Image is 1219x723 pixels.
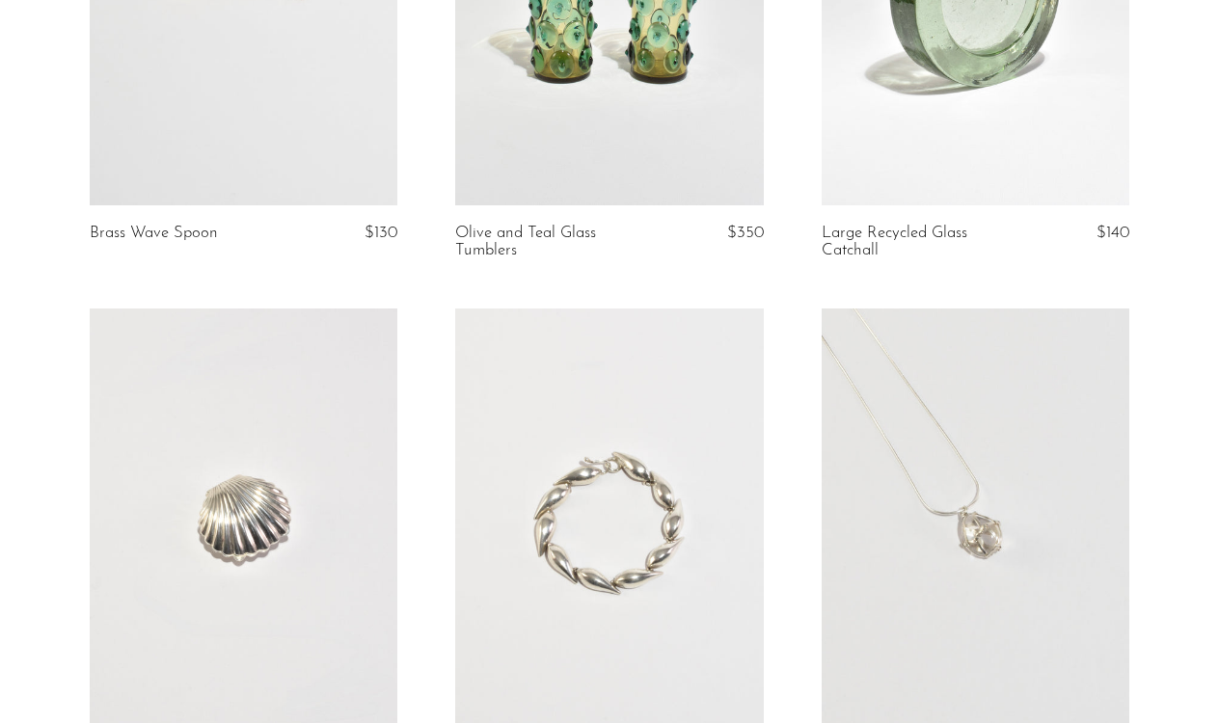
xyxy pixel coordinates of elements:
span: $130 [365,225,397,241]
a: Large Recycled Glass Catchall [822,225,1025,260]
a: Olive and Teal Glass Tumblers [455,225,659,260]
a: Brass Wave Spoon [90,225,218,242]
span: $350 [727,225,764,241]
span: $140 [1097,225,1129,241]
